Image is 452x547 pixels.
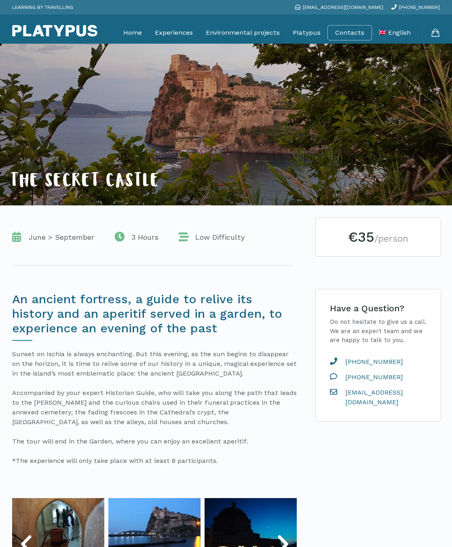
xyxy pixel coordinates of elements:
[12,292,282,335] span: An ancient fortress, a guide to relive its history and an aperitif served in a garden, to experie...
[330,357,429,367] a: [PHONE_NUMBER]
[388,29,411,36] span: English
[12,2,73,13] p: LEARNING BY TRAVELLING
[379,23,411,43] a: English
[206,23,280,43] a: Environmental projects
[123,23,142,43] a: Home
[330,303,404,313] span: Have a Question?
[335,29,364,37] a: Contacts
[374,233,408,244] small: /person
[25,232,94,242] span: June > September
[339,372,403,382] span: [PHONE_NUMBER]
[127,232,158,242] span: 3 Hours
[339,357,403,367] span: [PHONE_NUMBER]
[10,173,159,192] span: The secret castle
[399,4,440,10] span: [PHONE_NUMBER]
[330,372,429,382] a: [PHONE_NUMBER]
[330,388,429,407] a: [EMAIL_ADDRESS][DOMAIN_NAME]
[293,23,321,43] a: Platypus
[12,349,297,466] p: Sunset on Ischia is always enchanting. But this evening, as the sun begins to disappear on the ho...
[295,4,383,10] a: [EMAIL_ADDRESS][DOMAIN_NAME]
[12,25,97,37] img: Platypus
[303,4,383,10] span: [EMAIL_ADDRESS][DOMAIN_NAME]
[330,317,427,345] p: Do not hesitate to give us a call. We are an expert team and we are happy to talk to you.
[191,232,245,242] span: Low Difficulty
[328,230,429,244] h2: €35
[391,4,440,10] a: [PHONE_NUMBER]
[155,23,193,43] a: Experiences
[339,388,429,407] span: [EMAIL_ADDRESS][DOMAIN_NAME]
